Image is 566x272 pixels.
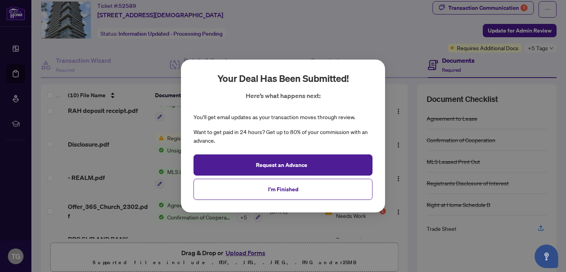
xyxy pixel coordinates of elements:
[246,91,321,100] p: Here’s what happens next:
[194,154,372,176] button: Request an Advance
[256,159,307,171] span: Request an Advance
[268,183,298,196] span: I'm Finished
[535,245,558,268] button: Open asap
[194,113,355,121] div: You’ll get email updates as your transaction moves through review.
[194,179,372,200] button: I'm Finished
[194,128,372,145] div: Want to get paid in 24 hours? Get up to 80% of your commission with an advance.
[217,72,349,85] h2: Your deal has been submitted!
